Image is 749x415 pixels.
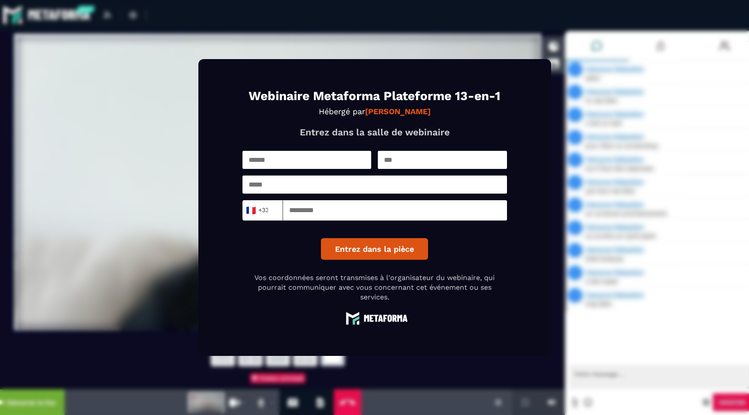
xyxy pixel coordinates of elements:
img: logo [342,311,408,325]
p: Vos coordonnées seront transmises à l'organisateur du webinaire, qui pourrait communiquer avec vo... [242,273,507,303]
p: Entrez dans la salle de webinaire [242,127,507,138]
span: +33 [248,204,266,217]
strong: [PERSON_NAME] [365,107,431,116]
div: Search for option [242,200,283,221]
button: Entrez dans la pièce [321,238,428,260]
input: Search for option [268,204,275,217]
h1: Webinaire Metaforma Plateforme 13-en-1 [242,90,507,102]
span: 🇫🇷 [245,204,256,217]
p: Hébergé par [242,107,507,116]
